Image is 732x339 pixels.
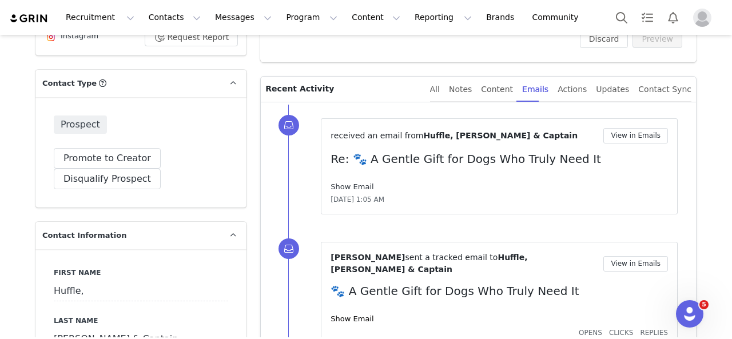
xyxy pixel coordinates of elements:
button: Program [279,5,344,30]
img: instagram.svg [46,33,55,42]
span: Clicks [609,329,633,337]
button: Content [345,5,407,30]
span: [DATE] 1:05 AM [331,194,384,205]
div: Emails [522,77,548,102]
button: View in Emails [603,128,668,143]
img: grin logo [9,13,49,24]
a: Brands [479,5,524,30]
span: [PERSON_NAME] [331,253,405,262]
span: Contact Type [42,78,97,89]
p: Re: 🐾 A Gentle Gift for Dogs Who Truly Need It [331,150,668,167]
button: Disqualify Prospect [54,169,161,189]
button: Notifications [661,5,686,30]
div: Actions [558,77,587,102]
div: Notes [449,77,472,102]
iframe: Intercom live chat [676,300,703,328]
span: received an email from [331,131,423,140]
div: Contact Sync [638,77,691,102]
button: Search [609,5,634,30]
button: Discard [580,30,628,48]
span: Huffle, [PERSON_NAME] & Captain [423,131,578,140]
button: Promote to Creator [54,148,161,169]
button: View in Emails [603,256,668,272]
p: Recent Activity [265,77,420,102]
a: Show Email [331,314,373,323]
span: Opens [579,329,602,337]
a: Show Email [331,182,373,191]
button: Request Report [145,28,238,46]
span: sent a tracked email to [405,253,498,262]
a: Tasks [635,5,660,30]
button: Preview [632,30,682,48]
button: Contacts [142,5,208,30]
button: Reporting [408,5,479,30]
label: Last Name [54,316,228,326]
div: Content [481,77,513,102]
span: Replies [640,329,668,337]
label: First Name [54,268,228,278]
div: Instagram [44,30,98,44]
div: All [430,77,440,102]
button: Profile [686,9,723,27]
button: Messages [208,5,279,30]
span: Prospect [54,115,107,134]
img: placeholder-profile.jpg [693,9,711,27]
div: Updates [596,77,629,102]
a: Community [526,5,591,30]
p: 🐾 A Gentle Gift for Dogs Who Truly Need It [331,282,668,300]
span: 5 [699,300,709,309]
body: Rich Text Area. Press ALT-0 for help. [9,9,396,22]
span: Contact Information [42,230,126,241]
button: Recruitment [59,5,141,30]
